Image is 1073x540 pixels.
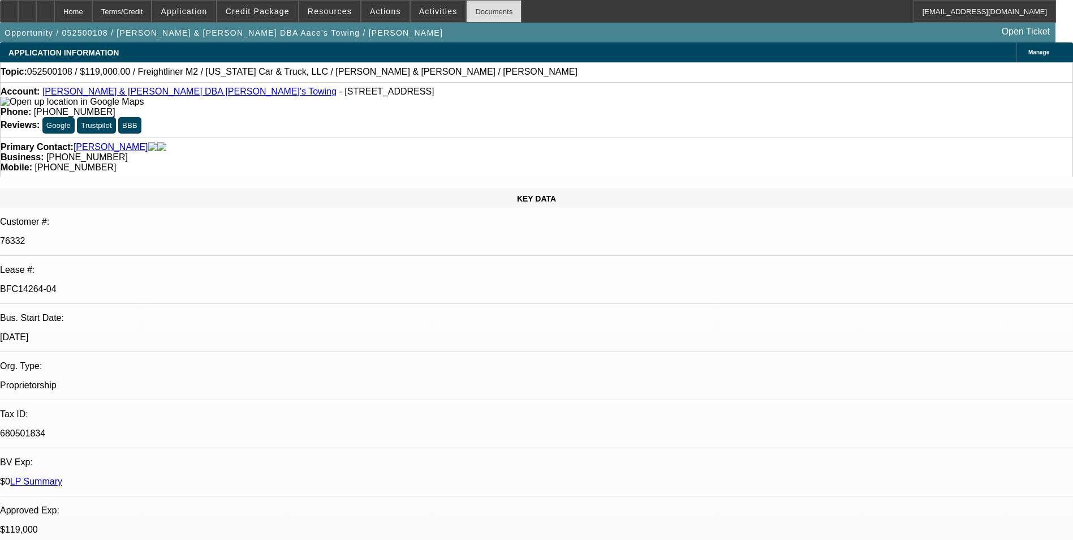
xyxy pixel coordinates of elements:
[1,67,27,77] strong: Topic:
[419,7,458,16] span: Activities
[361,1,410,22] button: Actions
[148,142,157,152] img: facebook-icon.png
[226,7,290,16] span: Credit Package
[8,48,119,57] span: APPLICATION INFORMATION
[34,107,115,117] span: [PHONE_NUMBER]
[10,477,62,486] a: LP Summary
[1,142,74,152] strong: Primary Contact:
[42,87,337,96] a: [PERSON_NAME] & [PERSON_NAME] DBA [PERSON_NAME]'s Towing
[152,1,216,22] button: Application
[74,142,148,152] a: [PERSON_NAME]
[339,87,434,96] span: - [STREET_ADDRESS]
[1,162,32,172] strong: Mobile:
[517,194,556,203] span: KEY DATA
[5,28,443,37] span: Opportunity / 052500108 / [PERSON_NAME] & [PERSON_NAME] DBA Aace's Towing / [PERSON_NAME]
[308,7,352,16] span: Resources
[217,1,298,22] button: Credit Package
[1,97,144,106] a: View Google Maps
[157,142,166,152] img: linkedin-icon.png
[42,117,75,134] button: Google
[35,162,116,172] span: [PHONE_NUMBER]
[161,7,207,16] span: Application
[1,87,40,96] strong: Account:
[1028,49,1049,55] span: Manage
[997,22,1054,41] a: Open Ticket
[1,152,44,162] strong: Business:
[370,7,401,16] span: Actions
[77,117,115,134] button: Trustpilot
[411,1,466,22] button: Activities
[299,1,360,22] button: Resources
[1,107,31,117] strong: Phone:
[1,120,40,130] strong: Reviews:
[1,97,144,107] img: Open up location in Google Maps
[27,67,578,77] span: 052500108 / $119,000.00 / Freightliner M2 / [US_STATE] Car & Truck, LLC / [PERSON_NAME] & [PERSON...
[46,152,128,162] span: [PHONE_NUMBER]
[118,117,141,134] button: BBB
